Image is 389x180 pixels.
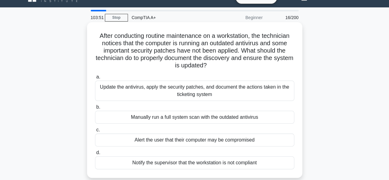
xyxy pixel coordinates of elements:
div: Alert the user that their computer may be compromised [95,134,294,146]
a: Stop [105,14,128,22]
span: d. [96,150,100,155]
div: Notify the supervisor that the workstation is not compliant [95,156,294,169]
div: Update the antivirus, apply the security patches, and document the actions taken in the ticketing... [95,81,294,101]
div: 103:51 [87,11,105,24]
span: a. [96,74,100,79]
div: Manually run a full system scan with the outdated antivirus [95,111,294,124]
span: c. [96,127,100,132]
div: CompTIA A+ [128,11,212,24]
span: b. [96,104,100,110]
h5: After conducting routine maintenance on a workstation, the technician notices that the computer i... [94,32,295,70]
div: Beginner [212,11,266,24]
div: 16/200 [266,11,302,24]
